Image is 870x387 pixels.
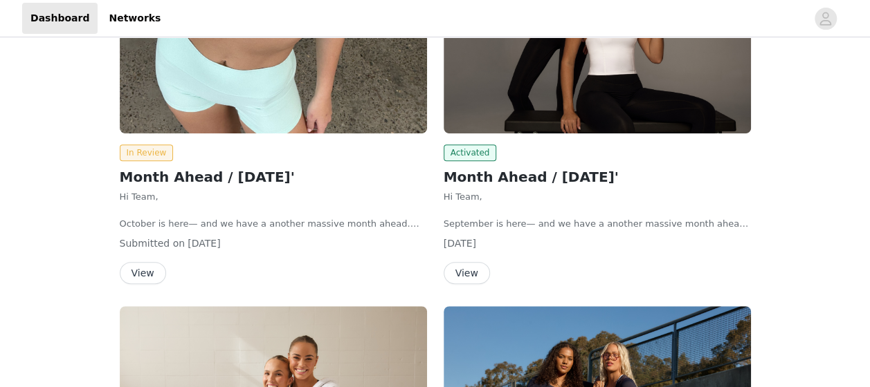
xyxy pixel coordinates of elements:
[120,238,185,249] span: Submitted on
[444,238,476,249] span: [DATE]
[120,167,427,187] h2: Month Ahead / [DATE]'
[444,144,497,161] span: Activated
[100,3,169,34] a: Networks
[120,262,166,284] button: View
[444,268,490,279] a: View
[819,8,832,30] div: avatar
[120,268,166,279] a: View
[444,167,751,187] h2: Month Ahead / [DATE]'
[120,217,427,231] p: October is here— and we have a another massive month ahead.
[444,190,751,204] p: Hi Team,
[120,144,174,161] span: In Review
[188,238,220,249] span: [DATE]
[444,217,751,231] p: September is here— and we have a another massive month ahead.
[120,190,427,204] p: Hi Team,
[444,262,490,284] button: View
[22,3,98,34] a: Dashboard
